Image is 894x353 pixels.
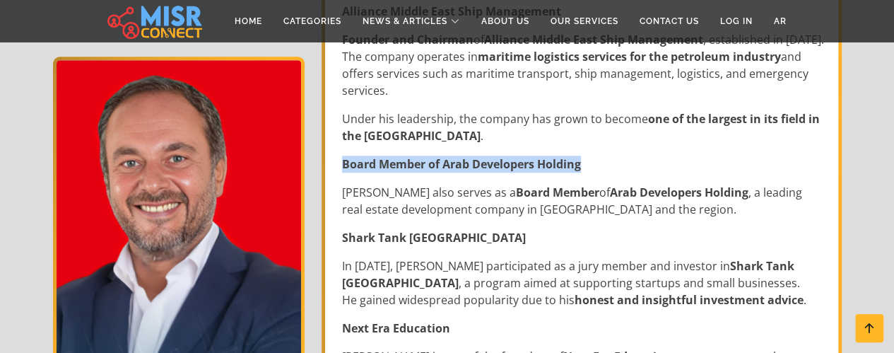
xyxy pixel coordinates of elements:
[516,185,599,200] strong: Board Member
[763,8,797,35] a: AR
[342,320,450,336] strong: Next Era Education
[342,257,824,308] p: In [DATE], [PERSON_NAME] participated as a jury member and investor in , a program aimed at suppo...
[342,156,581,172] strong: Board Member of Arab Developers Holding
[363,15,447,28] span: News & Articles
[342,110,824,144] p: Under his leadership, the company has grown to become .
[342,230,526,245] strong: Shark Tank [GEOGRAPHIC_DATA]
[342,32,474,47] strong: Founder and Chairman
[629,8,710,35] a: Contact Us
[540,8,629,35] a: Our Services
[610,185,748,200] strong: Arab Developers Holding
[478,49,781,64] strong: maritime logistics services for the petroleum industry
[107,4,202,39] img: main.misr_connect
[471,8,540,35] a: About Us
[342,184,824,218] p: [PERSON_NAME] also serves as a of , a leading real estate development company in [GEOGRAPHIC_DATA...
[575,292,804,308] strong: honest and insightful investment advice
[224,8,273,35] a: Home
[352,8,471,35] a: News & Articles
[342,258,794,291] strong: Shark Tank [GEOGRAPHIC_DATA]
[342,31,824,99] p: of , established in [DATE]. The company operates in and offers services such as maritime transpor...
[484,32,703,47] strong: Alliance Middle East Ship Management
[342,111,820,144] strong: one of the largest in its field in the [GEOGRAPHIC_DATA]
[710,8,763,35] a: Log in
[273,8,352,35] a: Categories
